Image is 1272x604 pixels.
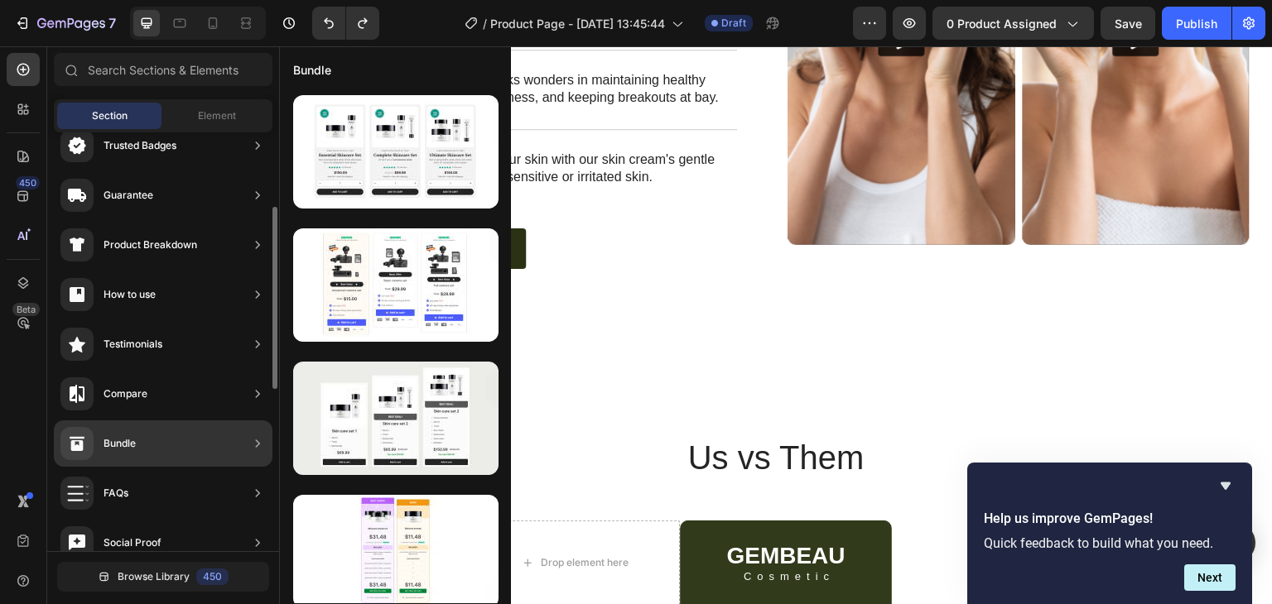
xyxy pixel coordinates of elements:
div: Publish [1176,15,1217,32]
button: 7 [7,7,123,40]
p: Other [614,508,822,525]
div: Help us improve GemPages! [984,476,1236,591]
span: Section [92,108,128,123]
button: Save [1101,7,1155,40]
p: Cosmetic [454,525,566,535]
h2: GEMBEAU [446,496,567,523]
div: 450 [16,176,40,189]
div: Trusted Badges [104,137,176,154]
div: Compare [104,386,147,402]
div: FAQs [104,485,128,501]
span: Draft [721,16,746,31]
div: Beta [12,303,40,316]
span: Browse Library [118,569,190,584]
input: Search Sections & Elements [54,53,272,86]
button: 0 product assigned [932,7,1094,40]
div: Product Breakdown [104,237,197,253]
span: Product Page - [DATE] 13:45:44 [490,15,665,32]
button: Publish [1162,7,1231,40]
div: Testimonials [104,336,162,352]
p: 7 [108,13,116,33]
span: 0 product assigned [947,15,1057,32]
p: Quick feedback to build what you need. [984,535,1236,551]
iframe: Design area [279,46,1272,604]
div: Social Proof [104,534,161,551]
span: Save [1115,17,1142,31]
span: / [483,15,487,32]
div: How to use [104,286,156,303]
button: Hide survey [1216,476,1236,496]
div: Bundle [104,435,136,452]
span: Element [198,108,236,123]
button: Next question [1184,564,1236,591]
button: Browse Library450 [57,562,269,592]
h2: Help us improve GemPages! [984,509,1236,529]
div: 450 [196,568,229,585]
div: Guarantee [104,187,153,204]
div: Undo/Redo [312,7,379,40]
